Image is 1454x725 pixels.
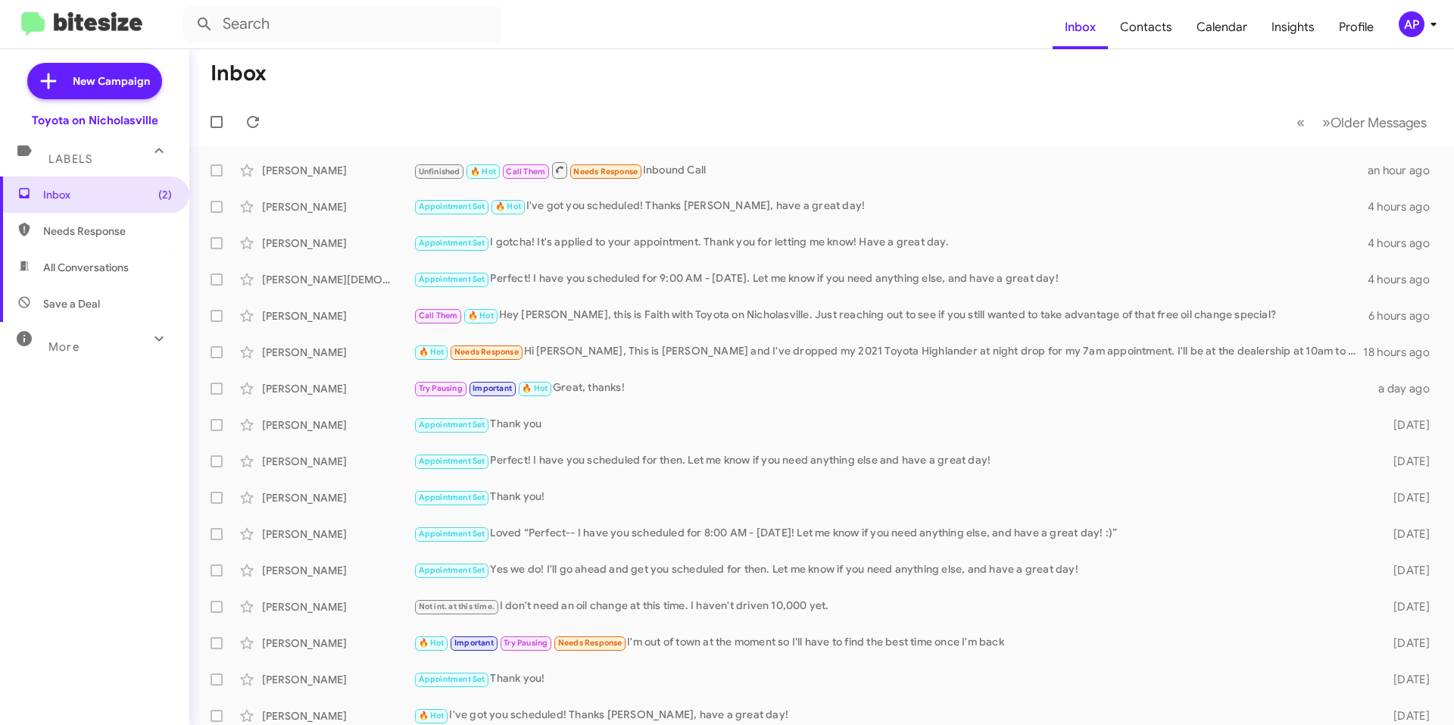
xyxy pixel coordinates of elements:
[506,167,545,177] span: Call Them
[1368,308,1442,323] div: 6 hours ago
[262,527,413,542] div: [PERSON_NAME]
[1331,114,1427,131] span: Older Messages
[1327,5,1386,49] a: Profile
[573,167,638,177] span: Needs Response
[419,602,495,611] span: Not int. at this time.
[454,638,494,648] span: Important
[413,343,1363,361] div: Hi [PERSON_NAME], This is [PERSON_NAME] and I've dropped my 2021 Toyota Highlander at night drop ...
[413,561,1369,579] div: Yes we do! I'll go ahead and get you scheduled for then. Let me know if you need anything else, a...
[413,234,1368,252] div: I gotcha! It's applied to your appointment. Thank you for letting me know! Have a great day.
[43,223,172,239] span: Needs Response
[1259,5,1327,49] a: Insights
[413,707,1369,724] div: I've got you scheduled! Thanks [PERSON_NAME], have a great day!
[1296,113,1305,132] span: «
[1053,5,1108,49] a: Inbox
[419,167,460,177] span: Unfinished
[1322,113,1331,132] span: »
[1288,107,1436,138] nav: Page navigation example
[419,274,485,284] span: Appointment Set
[262,454,413,469] div: [PERSON_NAME]
[1369,672,1442,687] div: [DATE]
[419,383,463,393] span: Try Pausing
[1368,199,1442,214] div: 4 hours ago
[262,308,413,323] div: [PERSON_NAME]
[1287,107,1314,138] button: Previous
[419,565,485,575] span: Appointment Set
[262,345,413,360] div: [PERSON_NAME]
[1108,5,1184,49] a: Contacts
[1368,236,1442,251] div: 4 hours ago
[419,347,445,357] span: 🔥 Hot
[32,113,158,128] div: Toyota on Nicholasville
[1369,708,1442,723] div: [DATE]
[413,598,1369,615] div: I don't need an oil change at this time. I haven't driven 10,000 yet.
[1369,381,1442,396] div: a day ago
[495,202,521,211] span: 🔥 Hot
[1369,527,1442,542] div: [DATE]
[419,529,485,539] span: Appointment Set
[27,63,162,99] a: New Campaign
[413,380,1369,397] div: Great, thanks!
[43,296,100,311] span: Save a Deal
[262,163,413,178] div: [PERSON_NAME]
[504,638,548,648] span: Try Pausing
[1368,163,1442,178] div: an hour ago
[262,563,413,578] div: [PERSON_NAME]
[1369,490,1442,505] div: [DATE]
[183,6,501,42] input: Search
[1369,454,1442,469] div: [DATE]
[1386,11,1437,37] button: AP
[413,670,1369,688] div: Thank you!
[262,236,413,251] div: [PERSON_NAME]
[1399,11,1424,37] div: AP
[262,708,413,723] div: [PERSON_NAME]
[419,492,485,502] span: Appointment Set
[262,381,413,396] div: [PERSON_NAME]
[1184,5,1259,49] a: Calendar
[419,711,445,720] span: 🔥 Hot
[262,272,413,287] div: [PERSON_NAME][DEMOGRAPHIC_DATA]
[413,634,1369,652] div: I'm out of town at the moment so I'll have to find the best time once I'm back
[419,238,485,248] span: Appointment Set
[158,187,172,202] span: (2)
[413,489,1369,506] div: Thank you!
[454,347,519,357] span: Needs Response
[73,73,150,89] span: New Campaign
[262,636,413,651] div: [PERSON_NAME]
[413,307,1368,324] div: Hey [PERSON_NAME], this is Faith with Toyota on Nicholasville. Just reaching out to see if you st...
[413,198,1368,215] div: I've got you scheduled! Thanks [PERSON_NAME], have a great day!
[558,638,622,648] span: Needs Response
[413,525,1369,542] div: Loved “Perfect-- I have you scheduled for 8:00 AM - [DATE]! Let me know if you need anything else...
[262,672,413,687] div: [PERSON_NAME]
[413,270,1368,288] div: Perfect! I have you scheduled for 9:00 AM - [DATE]. Let me know if you need anything else, and ha...
[262,417,413,433] div: [PERSON_NAME]
[413,416,1369,433] div: Thank you
[1369,563,1442,578] div: [DATE]
[473,383,512,393] span: Important
[1369,599,1442,614] div: [DATE]
[1368,272,1442,287] div: 4 hours ago
[419,638,445,648] span: 🔥 Hot
[419,420,485,430] span: Appointment Set
[262,199,413,214] div: [PERSON_NAME]
[413,161,1368,180] div: Inbound Call
[419,311,458,320] span: Call Them
[1369,417,1442,433] div: [DATE]
[262,490,413,505] div: [PERSON_NAME]
[522,383,548,393] span: 🔥 Hot
[211,61,267,86] h1: Inbox
[413,452,1369,470] div: Perfect! I have you scheduled for then. Let me know if you need anything else and have a great day!
[419,202,485,211] span: Appointment Set
[468,311,494,320] span: 🔥 Hot
[43,260,129,275] span: All Conversations
[43,187,172,202] span: Inbox
[419,456,485,466] span: Appointment Set
[470,167,496,177] span: 🔥 Hot
[419,674,485,684] span: Appointment Set
[262,599,413,614] div: [PERSON_NAME]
